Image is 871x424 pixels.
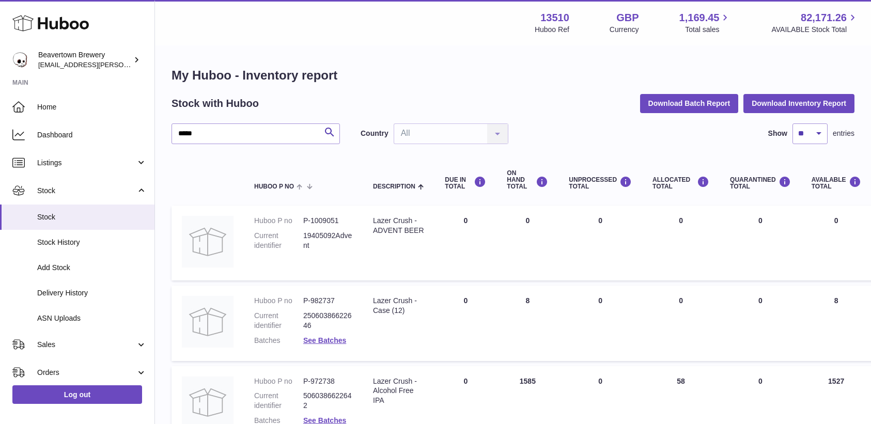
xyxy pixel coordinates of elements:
button: Download Batch Report [640,94,739,113]
h2: Stock with Huboo [172,97,259,111]
span: 0 [758,377,763,385]
dd: P-972738 [303,376,352,386]
div: Beavertown Brewery [38,50,131,70]
td: 8 [496,286,558,361]
td: 0 [434,286,496,361]
span: 1,169.45 [679,11,720,25]
span: Stock History [37,238,147,247]
div: QUARANTINED Total [730,176,791,190]
td: 0 [558,206,642,280]
td: 0 [642,206,720,280]
dt: Huboo P no [254,216,303,226]
span: 82,171.26 [801,11,847,25]
div: AVAILABLE Total [812,176,861,190]
span: Delivery History [37,288,147,298]
dt: Huboo P no [254,296,303,306]
a: Log out [12,385,142,404]
dd: 19405092Advent [303,231,352,250]
div: Lazer Crush - Case (12) [373,296,424,316]
span: [EMAIL_ADDRESS][PERSON_NAME][DOMAIN_NAME] [38,60,207,69]
img: product image [182,216,234,268]
div: Lazer Crush - Alcohol Free IPA [373,376,424,406]
a: 1,169.45 Total sales [679,11,732,35]
span: AVAILABLE Stock Total [771,25,859,35]
span: Listings [37,158,136,168]
div: ON HAND Total [507,170,548,191]
span: Sales [37,340,136,350]
button: Download Inventory Report [743,94,854,113]
td: 0 [558,286,642,361]
span: 0 [758,216,763,225]
span: Orders [37,368,136,378]
div: Huboo Ref [535,25,569,35]
a: 82,171.26 AVAILABLE Stock Total [771,11,859,35]
span: Home [37,102,147,112]
img: product image [182,296,234,348]
img: kit.lowe@beavertownbrewery.co.uk [12,52,28,68]
dd: 5060386622642 [303,391,352,411]
dd: 25060386622646 [303,311,352,331]
span: ASN Uploads [37,313,147,323]
span: Total sales [685,25,731,35]
label: Country [361,129,388,138]
span: Huboo P no [254,183,294,190]
label: Show [768,129,787,138]
div: Currency [610,25,639,35]
span: 0 [758,296,763,305]
span: entries [833,129,854,138]
div: Lazer Crush - ADVENT BEER [373,216,424,235]
a: See Batches [303,336,346,344]
span: Add Stock [37,263,147,273]
dt: Current identifier [254,391,303,411]
strong: 13510 [540,11,569,25]
span: Stock [37,186,136,196]
td: 0 [496,206,558,280]
dt: Current identifier [254,231,303,250]
span: Stock [37,212,147,222]
dd: P-982737 [303,296,352,306]
span: Dashboard [37,130,147,140]
div: UNPROCESSED Total [569,176,632,190]
div: ALLOCATED Total [652,176,709,190]
dt: Current identifier [254,311,303,331]
td: 0 [642,286,720,361]
h1: My Huboo - Inventory report [172,67,854,84]
span: Description [373,183,415,190]
div: DUE IN TOTAL [445,176,486,190]
dd: P-1009051 [303,216,352,226]
strong: GBP [616,11,639,25]
dt: Batches [254,336,303,346]
dt: Huboo P no [254,376,303,386]
td: 0 [434,206,496,280]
